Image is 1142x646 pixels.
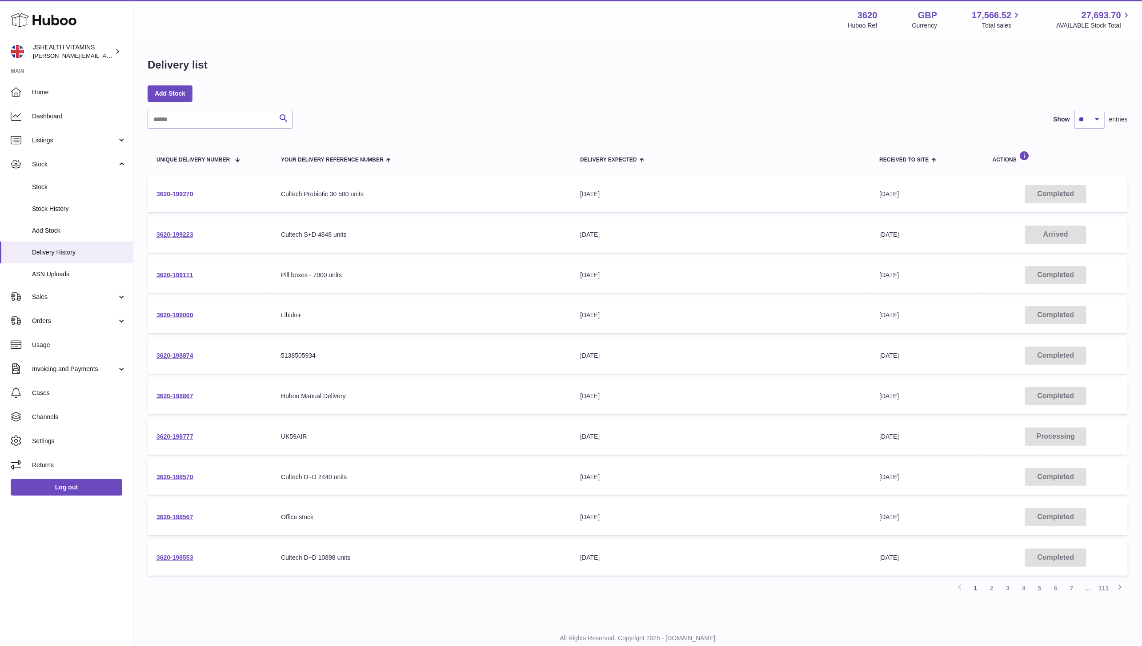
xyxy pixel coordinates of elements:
[281,473,562,481] div: Cultech D+D 2440 units
[32,160,117,169] span: Stock
[32,365,117,373] span: Invoicing and Payments
[32,341,126,349] span: Usage
[32,112,126,121] span: Dashboard
[912,21,938,30] div: Currency
[281,230,562,239] div: Cultech S+D 4848 units
[580,271,862,279] div: [DATE]
[879,311,899,319] span: [DATE]
[968,580,984,596] a: 1
[1032,580,1048,596] a: 5
[32,205,126,213] span: Stock History
[156,554,193,561] a: 3620-198553
[879,473,899,480] span: [DATE]
[281,311,562,319] div: Libido+
[580,432,862,441] div: [DATE]
[156,513,193,521] a: 3620-198567
[32,389,126,397] span: Cases
[11,479,122,495] a: Log out
[879,231,899,238] span: [DATE]
[32,88,126,97] span: Home
[1054,115,1070,124] label: Show
[281,351,562,360] div: 5138505934
[848,21,878,30] div: Huboo Ref
[156,473,193,480] a: 3620-198570
[982,21,1022,30] span: Total sales
[32,183,126,191] span: Stock
[1082,9,1121,21] span: 27,693.70
[580,392,862,400] div: [DATE]
[1000,580,1016,596] a: 3
[32,461,126,469] span: Returns
[281,157,384,163] span: Your Delivery Reference Number
[281,553,562,562] div: Cultech D+D 10898 units
[580,190,862,198] div: [DATE]
[580,513,862,521] div: [DATE]
[1064,580,1080,596] a: 7
[156,392,193,400] a: 3620-198867
[33,52,178,59] span: [PERSON_NAME][EMAIL_ADDRESS][DOMAIN_NAME]
[281,271,562,279] div: Pill boxes - 7000 units
[1016,580,1032,596] a: 4
[32,317,117,325] span: Orders
[32,226,126,235] span: Add Stock
[156,271,193,279] a: 3620-199111
[580,553,862,562] div: [DATE]
[156,190,193,198] a: 3620-199270
[281,432,562,441] div: UK59AIR
[1048,580,1064,596] a: 6
[580,311,862,319] div: [DATE]
[11,45,24,58] img: francesca@jshealthvitamins.com
[580,157,637,163] span: Delivery Expected
[156,311,193,319] a: 3620-199000
[879,554,899,561] span: [DATE]
[156,157,230,163] span: Unique Delivery Number
[879,190,899,198] span: [DATE]
[1096,580,1112,596] a: 111
[281,392,562,400] div: Huboo Manual Delivery
[33,43,113,60] div: JSHEALTH VITAMINS
[580,230,862,239] div: [DATE]
[156,231,193,238] a: 3620-199223
[1109,115,1128,124] span: entries
[879,271,899,279] span: [DATE]
[148,58,208,72] h1: Delivery list
[972,9,1022,30] a: 17,566.52 Total sales
[858,9,878,21] strong: 3620
[32,437,126,445] span: Settings
[32,413,126,421] span: Channels
[984,580,1000,596] a: 2
[879,352,899,359] span: [DATE]
[918,9,937,21] strong: GBP
[879,392,899,400] span: [DATE]
[32,270,126,279] span: ASN Uploads
[879,433,899,440] span: [DATE]
[32,136,117,145] span: Listings
[281,190,562,198] div: Cultech Probiotic 30 500 units
[879,157,929,163] span: Received to Site
[1056,9,1131,30] a: 27,693.70 AVAILABLE Stock Total
[580,473,862,481] div: [DATE]
[156,352,193,359] a: 3620-198874
[580,351,862,360] div: [DATE]
[879,513,899,521] span: [DATE]
[32,293,117,301] span: Sales
[972,9,1011,21] span: 17,566.52
[148,85,192,101] a: Add Stock
[32,248,126,257] span: Delivery History
[1080,580,1096,596] span: ...
[281,513,562,521] div: Office stock
[156,433,193,440] a: 3620-198777
[993,151,1119,163] div: Actions
[1056,21,1131,30] span: AVAILABLE Stock Total
[140,634,1135,642] p: All Rights Reserved. Copyright 2025 - [DOMAIN_NAME]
